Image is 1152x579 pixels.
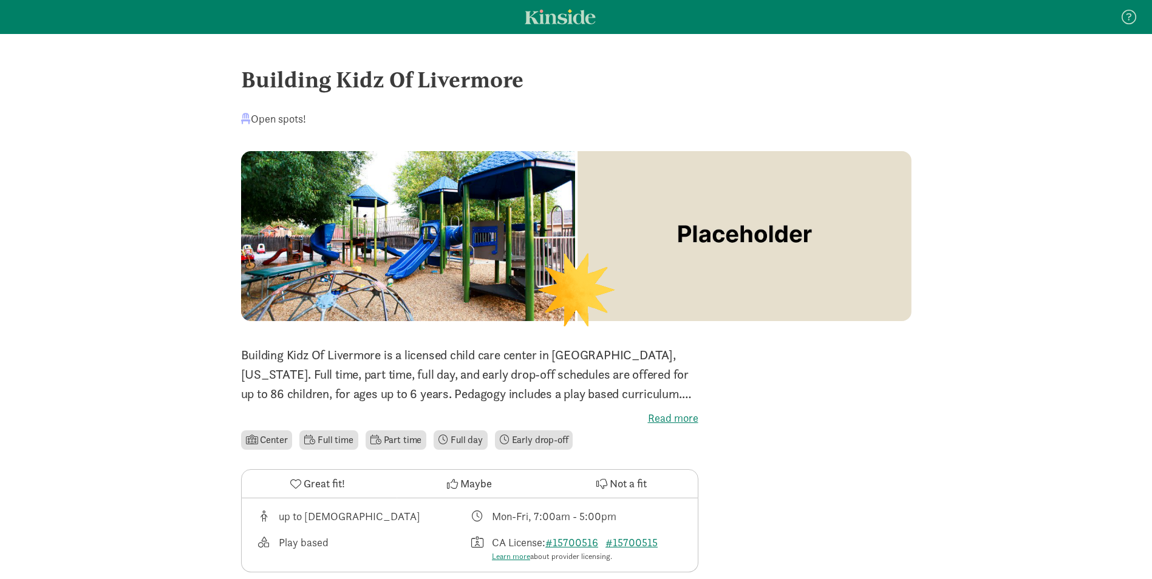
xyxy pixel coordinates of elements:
[394,470,545,498] button: Maybe
[469,534,683,563] div: License number
[460,475,492,492] span: Maybe
[492,550,663,563] div: about provider licensing.
[256,534,470,563] div: This provider's education philosophy
[605,535,658,549] a: #15700515
[492,551,530,561] a: Learn more
[279,534,329,563] div: Play based
[610,475,647,492] span: Not a fit
[469,508,683,524] div: Class schedule
[492,534,663,563] div: CA License:
[241,345,698,404] p: Building Kidz Of Livermore is a licensed child care center in [GEOGRAPHIC_DATA], [US_STATE]. Full...
[241,430,293,450] li: Center
[366,430,426,450] li: Part time
[545,535,598,549] a: #15700516
[241,411,698,425] label: Read more
[242,470,394,498] button: Great fit!
[304,475,345,492] span: Great fit!
[241,63,912,96] div: Building Kidz Of Livermore
[495,430,573,450] li: Early drop-off
[434,430,488,450] li: Full day
[545,470,697,498] button: Not a fit
[256,508,470,524] div: Age range for children that this provider cares for
[241,110,306,127] div: Open spots!
[279,508,420,524] div: up to [DEMOGRAPHIC_DATA]
[299,430,358,450] li: Full time
[525,9,596,24] a: Kinside
[492,508,616,524] div: Mon-Fri, 7:00am - 5:00pm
